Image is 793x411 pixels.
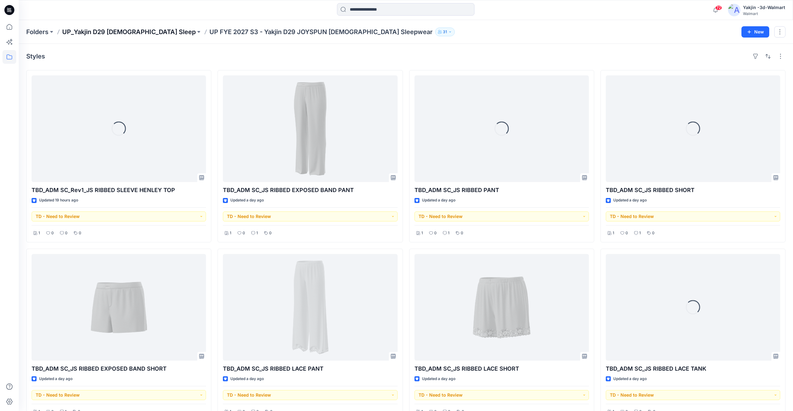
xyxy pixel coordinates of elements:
[741,26,769,38] button: New
[62,28,196,36] a: UP_Yakjin D29 [DEMOGRAPHIC_DATA] Sleep
[79,230,81,236] p: 0
[461,230,463,236] p: 0
[606,364,780,373] p: TBD_ADM SC_JS RIBBED LACE TANK
[256,230,258,236] p: 1
[223,254,397,361] a: TBD_ADM SC_JS RIBBED LACE PANT
[230,376,264,382] p: Updated a day ago
[606,186,780,195] p: TBD_ADM SC_JS RIBBED SHORT
[434,230,437,236] p: 0
[422,376,455,382] p: Updated a day ago
[414,186,589,195] p: TBD_ADM SC_JS RIBBED PANT
[414,364,589,373] p: TBD_ADM SC_JS RIBBED LACE SHORT
[613,376,647,382] p: Updated a day ago
[639,230,641,236] p: 1
[625,230,628,236] p: 0
[32,254,206,361] a: TBD_ADM SC_JS RIBBED EXPOSED BAND SHORT
[26,28,48,36] a: Folders
[715,5,722,10] span: 72
[443,28,447,35] p: 31
[223,364,397,373] p: TBD_ADM SC_JS RIBBED LACE PANT
[32,186,206,195] p: TBD_ADM SC_Rev1_JS RIBBED SLEEVE HENLEY TOP
[652,230,655,236] p: 0
[32,364,206,373] p: TBD_ADM SC_JS RIBBED EXPOSED BAND SHORT
[230,230,231,236] p: 1
[38,230,40,236] p: 1
[223,186,397,195] p: TBD_ADM SC_JS RIBBED EXPOSED BAND PANT
[421,230,423,236] p: 1
[39,376,73,382] p: Updated a day ago
[26,53,45,60] h4: Styles
[39,197,78,204] p: Updated 19 hours ago
[65,230,68,236] p: 0
[743,4,785,11] div: Yakjin -3d-Walmart
[51,230,54,236] p: 0
[230,197,264,204] p: Updated a day ago
[613,230,614,236] p: 1
[269,230,272,236] p: 0
[448,230,449,236] p: 1
[728,4,740,16] img: avatar
[743,11,785,16] div: Walmart
[435,28,455,36] button: 31
[223,75,397,182] a: TBD_ADM SC_JS RIBBED EXPOSED BAND PANT
[613,197,647,204] p: Updated a day ago
[422,197,455,204] p: Updated a day ago
[243,230,245,236] p: 0
[209,28,433,36] p: UP FYE 2027 S3 - Yakjin D29 JOYSPUN [DEMOGRAPHIC_DATA] Sleepwear
[414,254,589,361] a: TBD_ADM SC_JS RIBBED LACE SHORT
